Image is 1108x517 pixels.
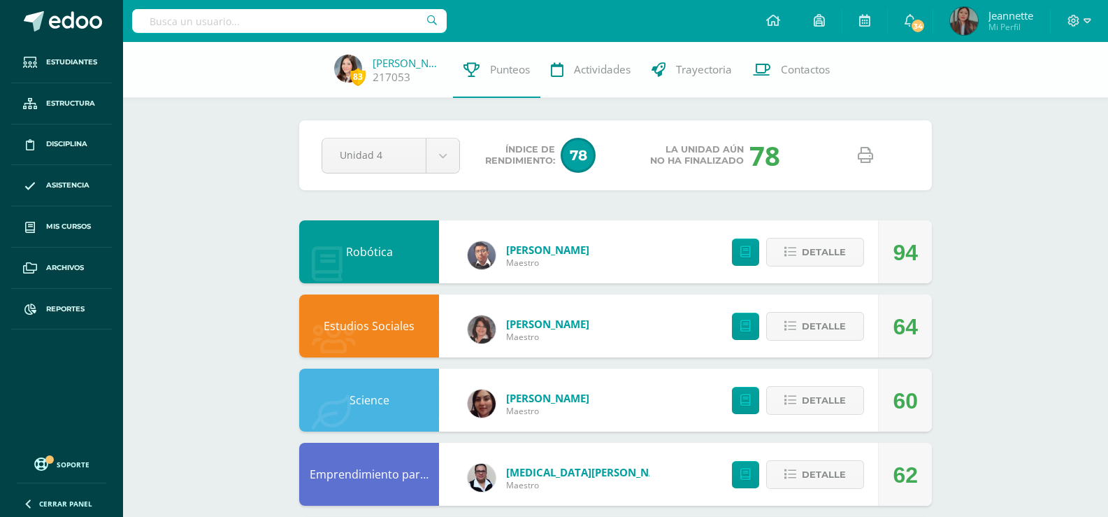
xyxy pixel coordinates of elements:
[322,139,459,173] a: Unidad 4
[468,464,496,492] img: 2b9ad40edd54c2f1af5f41f24ea34807.png
[506,465,674,479] a: [MEDICAL_DATA][PERSON_NAME]
[350,68,366,85] span: 83
[468,390,496,418] img: 5f1707d5efd63e8f04ee695e4f407930.png
[988,21,1033,33] span: Mi Perfil
[506,405,589,417] span: Maestro
[950,7,978,35] img: e0e3018be148909e9b9cf69bbfc1c52d.png
[46,98,95,109] span: Estructura
[506,331,589,343] span: Maestro
[749,137,780,173] div: 78
[910,18,926,34] span: 34
[324,318,415,334] a: Estudios Sociales
[893,444,918,507] div: 62
[310,467,515,482] a: Emprendimiento para la Productividad
[39,499,92,509] span: Cerrar panel
[781,62,830,77] span: Contactos
[802,313,846,339] span: Detalle
[11,42,112,83] a: Estudiantes
[11,165,112,206] a: Asistencia
[766,238,864,267] button: Detalle
[561,138,596,173] span: 78
[802,388,846,413] span: Detalle
[46,221,91,232] span: Mis cursos
[988,8,1033,22] span: Jeannette
[485,144,555,167] span: Índice de Rendimiento:
[766,312,864,341] button: Detalle
[641,42,742,98] a: Trayectoria
[506,243,589,257] a: [PERSON_NAME]
[506,391,589,405] a: [PERSON_NAME]
[299,369,439,432] div: Science
[373,56,443,70] a: [PERSON_NAME]
[17,454,106,473] a: Soporte
[340,139,408,171] span: Unidad 4
[299,443,439,506] div: Emprendimiento para la Productividad
[802,462,846,488] span: Detalle
[506,257,589,269] span: Maestro
[468,316,496,344] img: df865ced3841bf7d29cb8ae74298d689.png
[46,139,87,150] span: Disciplina
[11,83,112,125] a: Estructura
[132,9,447,33] input: Busca un usuario...
[453,42,540,98] a: Punteos
[506,317,589,331] a: [PERSON_NAME]
[46,57,97,68] span: Estudiantes
[893,369,918,432] div: 60
[346,244,393,260] a: Robótica
[57,460,89,469] span: Soporte
[893,295,918,358] div: 64
[334,55,362,83] img: 4d4cd327770493201640ac408f679033.png
[506,479,674,491] span: Maestro
[540,42,641,98] a: Actividades
[676,62,732,77] span: Trayectoria
[299,220,439,283] div: Robótica
[742,42,840,98] a: Contactos
[11,125,112,166] a: Disciplina
[46,304,85,315] span: Reportes
[11,289,112,330] a: Reportes
[893,221,918,284] div: 94
[46,180,89,191] span: Asistencia
[11,206,112,248] a: Mis cursos
[650,144,744,167] span: La unidad aún no ha finalizado
[574,62,631,77] span: Actividades
[11,248,112,289] a: Archivos
[802,239,846,265] span: Detalle
[468,241,496,269] img: c7b6f2bc0b4920b4ad1b77fd0b6e0731.png
[46,262,84,274] span: Archivos
[350,392,389,408] a: Science
[373,70,410,85] a: 217053
[299,295,439,357] div: Estudios Sociales
[490,62,530,77] span: Punteos
[766,460,864,489] button: Detalle
[766,386,864,415] button: Detalle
